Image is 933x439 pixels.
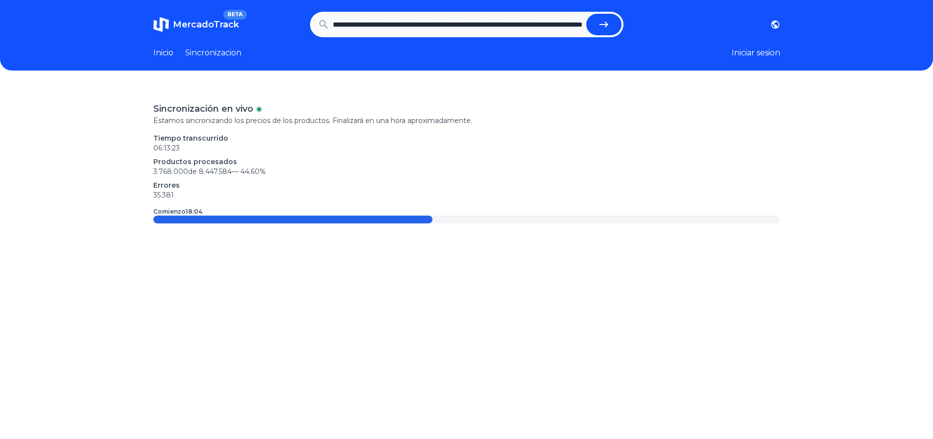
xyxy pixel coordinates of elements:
[153,167,780,176] p: 3.768.000 de 8.447.584 —
[153,208,202,216] p: Comienzo
[173,19,239,30] span: MercadoTrack
[153,180,780,190] p: Errores
[153,17,169,32] img: MercadoTrack
[153,47,173,59] a: Inicio
[153,17,239,32] a: MercadoTrackBETA
[153,102,253,116] p: Sincronización en vivo
[185,47,241,59] a: Sincronizacion
[153,157,780,167] p: Productos procesados
[153,144,180,152] time: 06:13:23
[153,190,780,200] p: 35.381
[240,167,266,176] span: 44.60 %
[153,133,780,143] p: Tiempo transcurrido
[186,208,202,215] time: 18:04
[223,10,246,20] span: BETA
[153,116,780,125] p: Estamos sincronizando los precios de los productos. Finalizará en una hora aproximadamente.
[732,47,780,59] button: Iniciar sesion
